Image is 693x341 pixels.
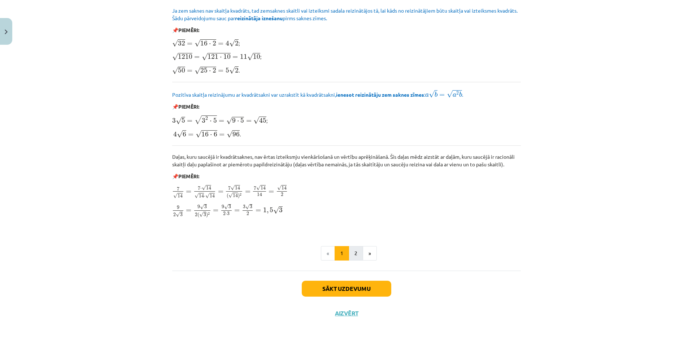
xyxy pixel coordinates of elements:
[172,246,521,261] nav: Page navigation example
[186,191,191,193] span: =
[195,115,202,124] span: √
[172,53,178,61] span: √
[177,187,179,191] span: 7
[172,26,521,34] p: 📌
[172,91,463,98] span: Pozitīva skaitļa reizinājumu ar kvadrātsakni var uzrakstīt kā kvadrātsakni, : .
[363,246,377,261] button: »
[172,38,521,48] p: ;
[256,185,261,191] span: √
[172,115,521,125] p: ;
[200,204,204,210] span: √
[429,90,435,98] span: √
[183,132,186,137] span: 6
[173,131,177,137] span: 4
[172,153,521,168] p: Daļas, kuru saucējā ir kvadrātsaknes, nav ērtas izteiksmju vienkāršošanā un vērtību aprēķināšanā....
[226,68,229,73] span: 5
[226,117,232,124] span: √
[187,43,192,45] span: =
[459,92,462,97] span: b
[228,205,231,209] span: 3
[233,194,238,198] span: 14
[202,185,206,191] span: √
[177,206,179,209] span: 9
[178,173,199,179] b: PIEMĒRI:
[177,130,183,138] span: √
[226,40,229,46] span: 4
[279,207,283,213] span: 3
[232,132,240,137] span: 96
[273,206,279,214] span: √
[178,68,185,73] span: 50
[204,213,206,217] span: 3
[172,65,521,75] p: .
[205,117,208,120] span: 2
[182,118,185,123] span: 5
[218,43,223,45] span: =
[195,213,197,217] span: 2
[229,39,235,47] span: √
[218,191,223,193] span: =
[223,54,231,59] span: 10
[218,70,223,73] span: =
[231,185,235,191] span: √
[176,117,182,124] span: √
[246,120,252,123] span: =
[456,91,459,95] span: 2
[205,193,210,198] span: √
[200,41,208,46] span: 16
[226,214,227,215] span: ⋅
[186,209,191,212] span: =
[227,130,232,138] span: √
[282,186,287,190] span: 14
[243,205,245,209] span: 3
[173,193,178,198] span: √
[195,193,199,198] span: √
[213,118,217,123] span: 5
[178,27,199,33] b: PIEMĒRI:
[202,118,205,123] span: 3
[349,246,363,261] button: 2
[229,66,235,74] span: √
[204,205,207,209] span: 3
[232,56,238,59] span: =
[196,130,201,138] span: √
[206,212,208,218] span: )
[172,7,518,21] span: Ja zem saknes nav skaitļa kvadrāts, tad zemsaknes skaitli vai izteiksmi sadala reizinātājos tā, l...
[176,212,180,217] span: √
[302,281,391,297] button: Sākt uzdevumu
[235,15,283,21] b: reizinātāja iznešanu
[178,41,185,46] span: 32
[172,52,521,61] p: ;
[213,41,216,46] span: 2
[195,67,200,74] span: √
[240,54,247,59] span: 11
[197,205,200,209] span: 9
[425,93,429,97] span: a
[220,57,222,59] span: ⋅
[228,193,233,198] span: √
[269,191,274,193] span: =
[172,103,521,110] p: 📌
[270,207,273,213] span: 5
[261,186,266,190] span: 14
[178,54,192,59] span: 1210
[210,134,212,136] span: ⋅
[267,210,269,214] span: ,
[213,68,216,73] span: 2
[235,41,239,46] span: 2
[277,185,282,191] span: √
[281,193,283,196] span: 2
[197,212,199,218] span: (
[223,212,226,215] span: 2
[195,39,200,47] span: √
[253,117,259,124] span: √
[227,193,228,199] span: (
[5,30,8,34] img: icon-close-lesson-0947bae3869378f0d4975bcd49f059093ad1ed9edebbc8119c70593378902aed.svg
[335,246,349,261] button: 1
[435,92,437,97] span: b
[172,118,176,123] span: 3
[208,212,210,215] span: 2
[447,90,453,98] span: √
[263,207,267,213] span: 1
[237,121,239,123] span: ⋅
